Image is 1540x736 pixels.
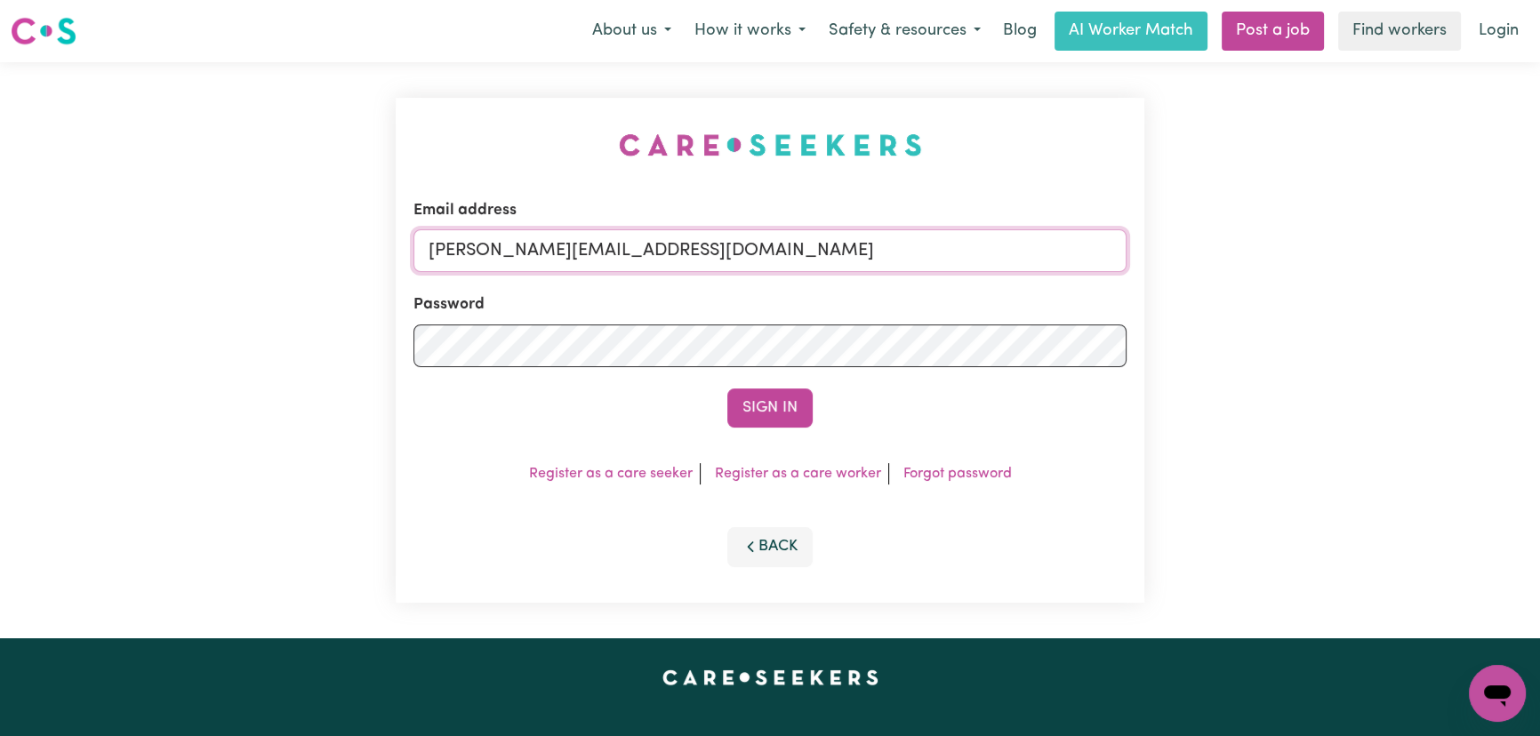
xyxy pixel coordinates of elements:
[529,467,693,481] a: Register as a care seeker
[1338,12,1461,51] a: Find workers
[1468,12,1529,51] a: Login
[715,467,881,481] a: Register as a care worker
[1469,665,1526,722] iframe: Button to launch messaging window
[817,12,992,50] button: Safety & resources
[1222,12,1324,51] a: Post a job
[413,199,517,222] label: Email address
[413,293,485,316] label: Password
[727,388,813,428] button: Sign In
[662,670,878,684] a: Careseekers home page
[1055,12,1207,51] a: AI Worker Match
[11,15,76,47] img: Careseekers logo
[903,467,1012,481] a: Forgot password
[727,527,813,566] button: Back
[992,12,1047,51] a: Blog
[413,229,1127,272] input: Email address
[581,12,683,50] button: About us
[11,11,76,52] a: Careseekers logo
[683,12,817,50] button: How it works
